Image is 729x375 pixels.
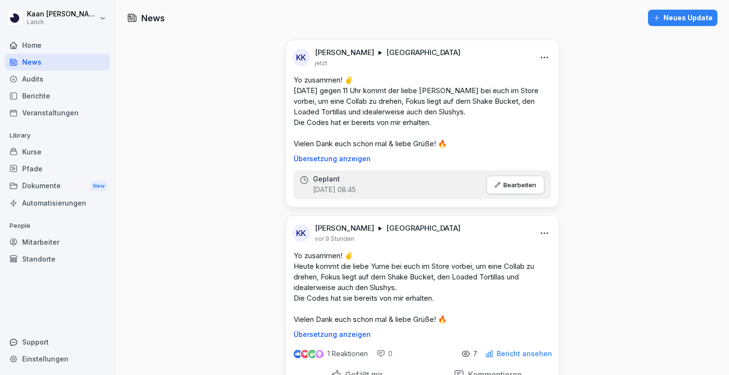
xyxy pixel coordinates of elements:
[486,176,544,194] button: Bearbeiten
[294,250,551,325] p: Yo zusammen! ✌️ Heute kommt die liebe Yume bei euch im Store vorbei, um eine Collab zu drehen, Fo...
[5,194,110,211] a: Automatisierungen
[5,234,110,250] a: Mitarbeiter
[5,350,110,367] a: Einstellungen
[315,59,327,67] p: jetzt
[294,75,551,149] p: Yo zusammen! ✌️ [DATE] gegen 11 Uhr kommt der liebe [PERSON_NAME] bei euch im Store vorbei, um ei...
[648,10,717,26] button: Neues Update
[5,104,110,121] a: Veranstaltungen
[5,87,110,104] a: Berichte
[5,160,110,177] a: Pfade
[293,49,310,66] div: KK
[313,185,356,194] p: [DATE] 08:45
[497,350,552,358] p: Bericht ansehen
[327,350,368,358] p: 1 Reaktionen
[5,333,110,350] div: Support
[294,155,551,163] p: Übersetzung anzeigen
[301,350,309,358] img: love
[386,223,460,233] p: [GEOGRAPHIC_DATA]
[653,13,713,23] div: Neues Update
[377,349,392,359] div: 0
[293,224,310,242] div: KK
[315,235,354,243] p: vor 9 Stunden
[5,250,110,267] a: Standorte
[294,350,301,358] img: like
[91,181,107,192] div: New
[5,37,110,54] a: Home
[315,349,324,358] img: inspiring
[315,223,374,233] p: [PERSON_NAME]
[5,70,110,87] a: Audits
[27,10,97,18] p: Kaan [PERSON_NAME]
[5,143,110,160] a: Kurse
[5,177,110,195] a: DokumenteNew
[313,175,340,183] p: Geplant
[315,48,374,57] p: [PERSON_NAME]
[5,177,110,195] div: Dokumente
[473,350,477,358] p: 7
[294,331,551,338] p: Übersetzung anzeigen
[386,48,460,57] p: [GEOGRAPHIC_DATA]
[503,181,536,189] p: Bearbeiten
[5,218,110,234] p: People
[308,350,316,358] img: celebrate
[5,54,110,70] a: News
[27,19,97,26] p: Lanch
[5,128,110,143] p: Library
[141,12,165,25] h1: News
